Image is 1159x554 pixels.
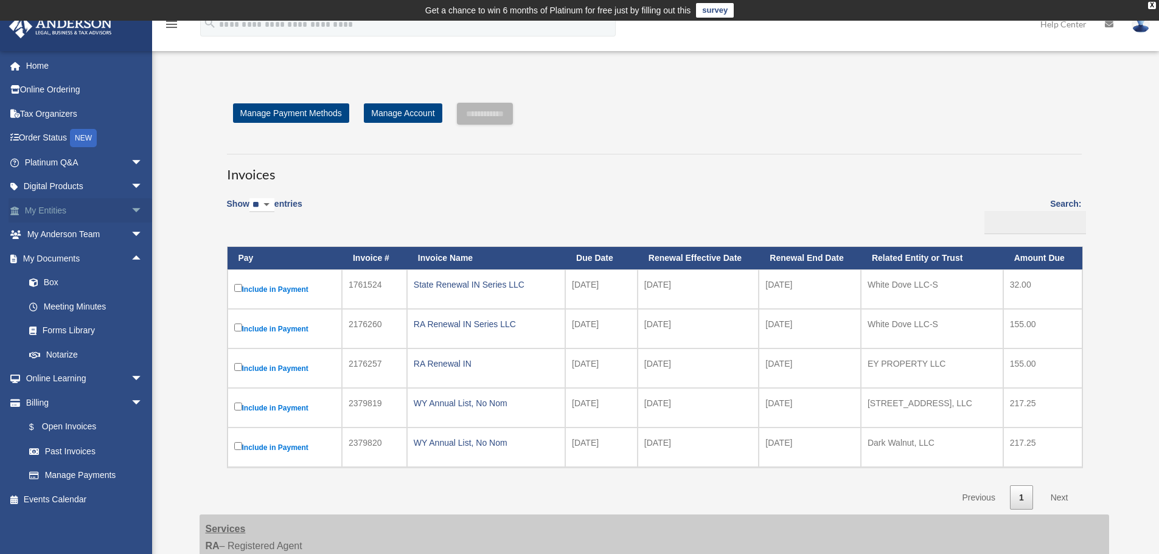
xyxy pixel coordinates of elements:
a: survey [696,3,734,18]
td: [DATE] [565,309,638,348]
a: Digital Productsarrow_drop_down [9,175,161,199]
td: [DATE] [759,309,861,348]
th: Due Date: activate to sort column ascending [565,247,638,269]
label: Include in Payment [234,440,335,455]
input: Include in Payment [234,442,242,450]
td: 32.00 [1003,269,1082,309]
a: Manage Payments [17,463,155,488]
td: White Dove LLC-S [861,269,1003,309]
th: Renewal Effective Date: activate to sort column ascending [638,247,759,269]
th: Related Entity or Trust: activate to sort column ascending [861,247,1003,269]
input: Include in Payment [234,284,242,292]
label: Include in Payment [234,282,335,297]
td: [DATE] [638,348,759,388]
a: Previous [953,485,1004,510]
span: arrow_drop_down [131,390,155,415]
a: Online Ordering [9,78,161,102]
td: White Dove LLC-S [861,309,1003,348]
a: Online Learningarrow_drop_down [9,367,161,391]
td: 155.00 [1003,309,1082,348]
a: Box [17,271,161,295]
td: 1761524 [342,269,407,309]
div: RA Renewal IN Series LLC [414,316,559,333]
a: Manage Account [364,103,442,123]
label: Search: [980,196,1082,234]
a: Platinum Q&Aarrow_drop_down [9,150,161,175]
td: Dark Walnut, LLC [861,428,1003,467]
a: My Anderson Teamarrow_drop_down [9,223,161,247]
strong: RA [206,541,220,551]
a: Home [9,54,161,78]
th: Pay: activate to sort column descending [228,247,342,269]
a: Tax Organizers [9,102,161,126]
td: [DATE] [565,269,638,309]
div: Get a chance to win 6 months of Platinum for free just by filling out this [425,3,691,18]
td: [DATE] [638,309,759,348]
div: NEW [70,129,97,147]
a: Forms Library [17,319,161,343]
td: 2176257 [342,348,407,388]
a: $Open Invoices [17,415,149,440]
span: arrow_drop_up [131,246,155,271]
span: arrow_drop_down [131,150,155,175]
a: Manage Payment Methods [233,103,349,123]
th: Invoice Name: activate to sort column ascending [407,247,565,269]
div: RA Renewal IN [414,355,559,372]
td: [DATE] [759,269,861,309]
td: [DATE] [638,428,759,467]
td: [DATE] [759,348,861,388]
th: Renewal End Date: activate to sort column ascending [759,247,861,269]
a: Meeting Minutes [17,294,161,319]
input: Include in Payment [234,403,242,410]
td: 217.25 [1003,388,1082,428]
td: 2379820 [342,428,407,467]
td: [DATE] [565,388,638,428]
th: Invoice #: activate to sort column ascending [342,247,407,269]
a: Billingarrow_drop_down [9,390,155,415]
th: Amount Due: activate to sort column ascending [1003,247,1082,269]
span: $ [36,420,42,435]
div: WY Annual List, No Nom [414,395,559,412]
a: Next [1042,485,1077,510]
a: Events Calendar [9,487,161,511]
i: search [203,16,217,30]
span: arrow_drop_down [131,367,155,392]
td: 2176260 [342,309,407,348]
td: [DATE] [565,428,638,467]
td: [DATE] [638,269,759,309]
label: Include in Payment [234,361,335,376]
div: State Renewal IN Series LLC [414,276,559,293]
select: Showentries [249,198,274,212]
a: menu [164,21,179,32]
td: EY PROPERTY LLC [861,348,1003,388]
a: My Entitiesarrow_drop_down [9,198,161,223]
td: 217.25 [1003,428,1082,467]
td: 155.00 [1003,348,1082,388]
td: [DATE] [759,388,861,428]
div: close [1148,2,1156,9]
input: Include in Payment [234,363,242,371]
td: [DATE] [759,428,861,467]
input: Include in Payment [234,324,242,331]
td: [DATE] [638,388,759,428]
strong: Services [206,524,246,534]
label: Include in Payment [234,321,335,336]
img: User Pic [1132,15,1150,33]
span: arrow_drop_down [131,175,155,199]
a: My Documentsarrow_drop_up [9,246,161,271]
span: arrow_drop_down [131,198,155,223]
i: menu [164,17,179,32]
label: Include in Payment [234,400,335,415]
td: [STREET_ADDRESS], LLC [861,388,1003,428]
span: arrow_drop_down [131,223,155,248]
a: 1 [1010,485,1033,510]
a: Notarize [17,342,161,367]
td: [DATE] [565,348,638,388]
label: Show entries [227,196,302,224]
div: WY Annual List, No Nom [414,434,559,451]
img: Anderson Advisors Platinum Portal [5,15,116,38]
a: Order StatusNEW [9,126,161,151]
td: 2379819 [342,388,407,428]
a: Past Invoices [17,439,155,463]
h3: Invoices [227,154,1082,184]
